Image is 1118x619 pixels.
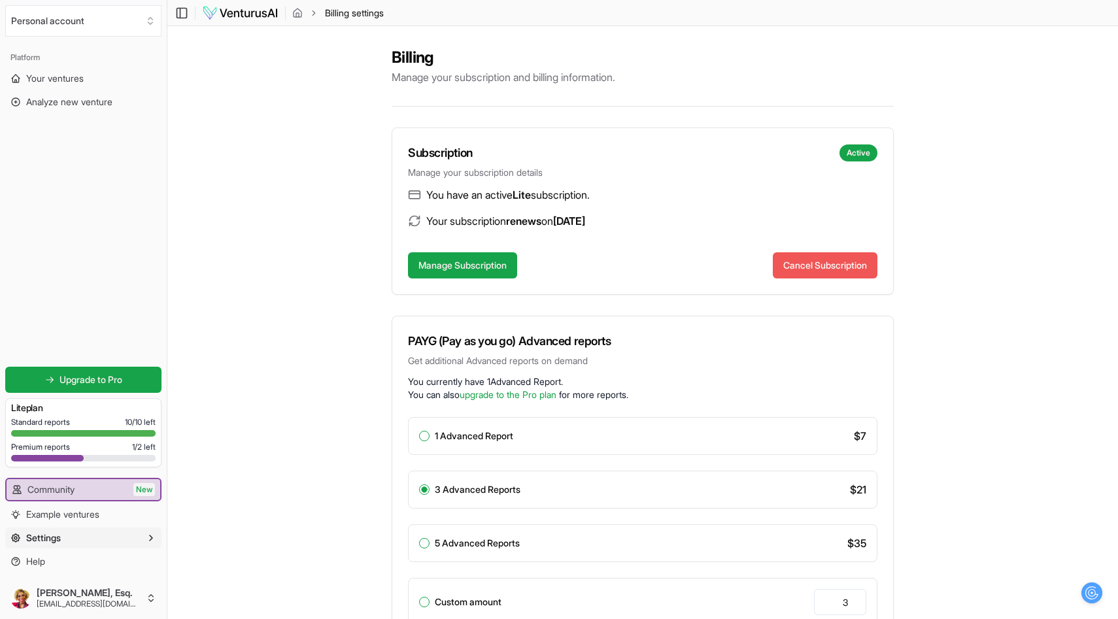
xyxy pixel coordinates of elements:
label: 1 Advanced Report [435,431,513,441]
span: $ 7 [854,428,866,444]
label: Custom amount [435,597,501,607]
p: Manage your subscription and billing information. [392,69,894,85]
span: Lite [513,188,531,201]
span: Analyze new venture [26,95,112,109]
div: Platform [5,47,161,68]
span: on [541,214,553,227]
a: Help [5,551,161,572]
span: 10 / 10 left [125,417,156,427]
span: Upgrade to Pro [59,373,122,386]
span: Help [26,555,45,568]
span: Settings [26,531,61,544]
div: Active [839,144,877,161]
a: upgrade to the Pro plan [460,389,556,400]
span: subscription. [531,188,590,201]
span: $ 21 [850,482,866,497]
label: 5 Advanced Reports [435,539,520,548]
button: Cancel Subscription [773,252,877,278]
span: [PERSON_NAME], Esq. [37,587,141,599]
p: You currently have 1 Advanced Report . [408,375,877,388]
span: [EMAIL_ADDRESS][DOMAIN_NAME] [37,599,141,609]
span: [DATE] [553,214,585,227]
span: Your subscription [426,214,506,227]
a: CommunityNew [7,479,160,500]
nav: breadcrumb [292,7,384,20]
span: $ 35 [847,535,866,551]
span: Example ventures [26,508,99,521]
a: Upgrade to Pro [5,367,161,393]
span: Billing settings [325,7,384,20]
span: Standard reports [11,417,70,427]
h3: Lite plan [11,401,156,414]
a: Analyze new venture [5,92,161,112]
button: [PERSON_NAME], Esq.[EMAIL_ADDRESS][DOMAIN_NAME] [5,582,161,614]
button: Manage Subscription [408,252,517,278]
img: logo [202,5,279,21]
button: Settings [5,527,161,548]
span: 1 / 2 left [132,442,156,452]
h3: Subscription [408,144,473,162]
h3: PAYG (Pay as you go) Advanced reports [408,332,877,350]
a: Your ventures [5,68,161,89]
span: You have an active [426,188,513,201]
button: Select an organization [5,5,161,37]
span: Your ventures [26,72,84,85]
label: 3 Advanced Reports [435,485,520,494]
span: You can also for more reports. [408,389,628,400]
span: renews [506,214,541,227]
span: Premium reports [11,442,70,452]
p: Get additional Advanced reports on demand [408,354,877,367]
span: New [133,483,155,496]
p: Manage your subscription details [408,166,877,179]
span: Community [27,483,75,496]
img: ACg8ocLvu26AYRrYzhil3BCQmnJIiTqlovR0rUmAPjF-U1fmUaIe9Ibw=s96-c [10,588,31,609]
h2: Billing [392,47,894,68]
a: Example ventures [5,504,161,525]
